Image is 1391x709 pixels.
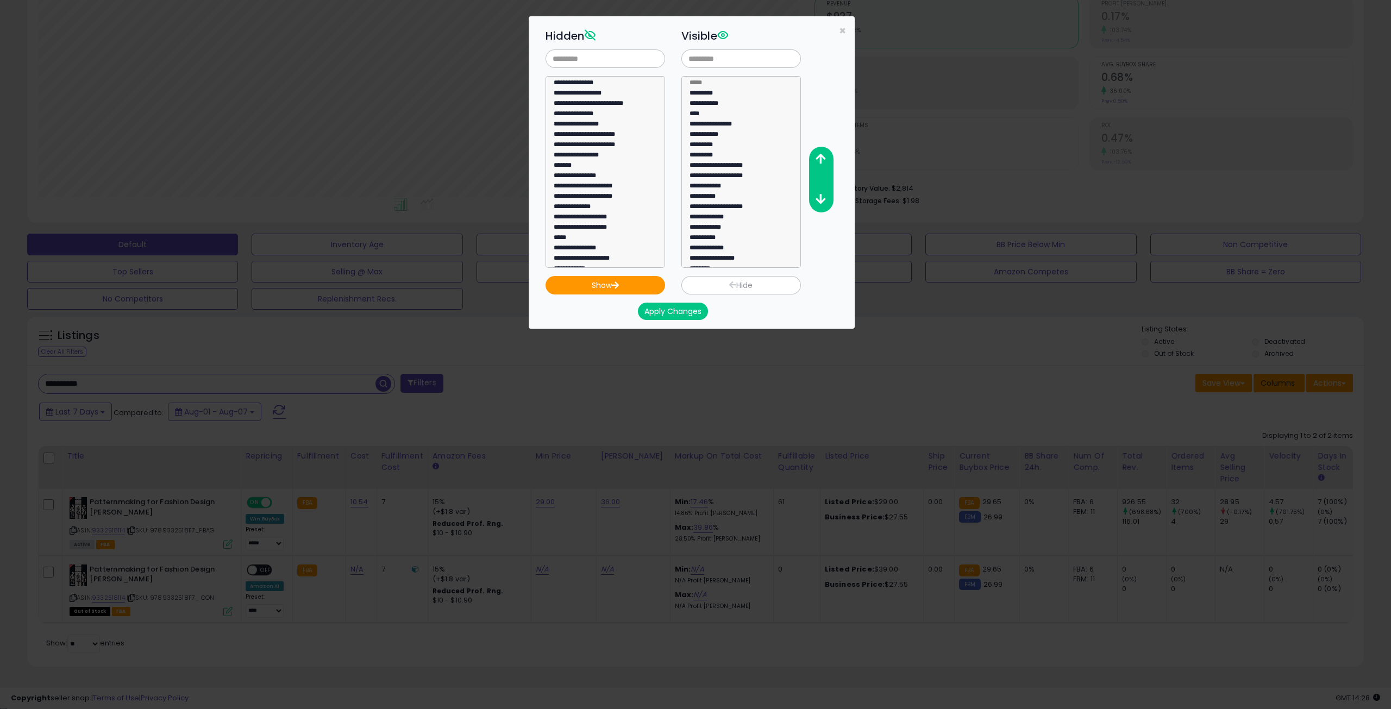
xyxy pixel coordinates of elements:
[681,28,801,44] h3: Visible
[681,276,801,294] button: Hide
[638,303,708,320] button: Apply Changes
[546,276,665,294] button: Show
[839,23,846,39] span: ×
[546,28,665,44] h3: Hidden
